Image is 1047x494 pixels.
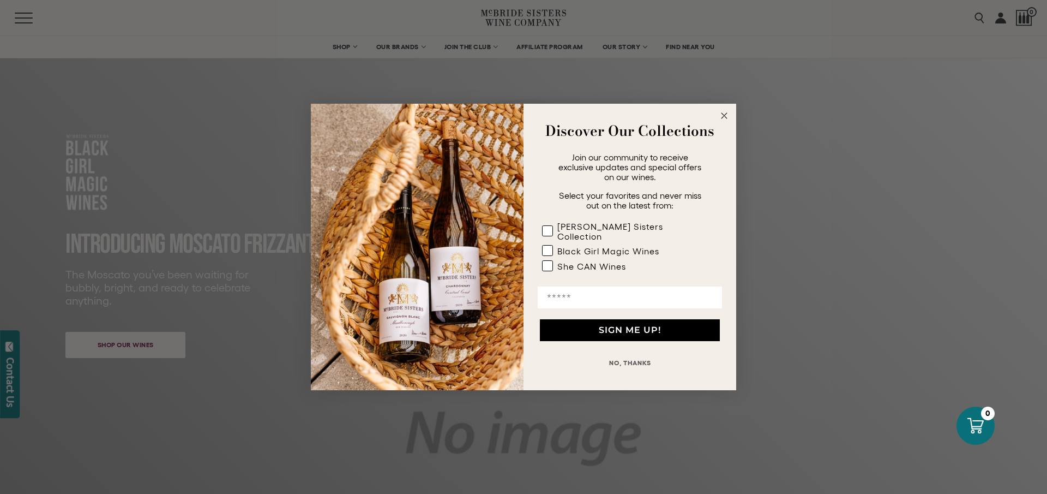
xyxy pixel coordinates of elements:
button: SIGN ME UP! [540,319,720,341]
button: Close dialog [718,109,731,122]
div: Black Girl Magic Wines [557,246,659,256]
img: 42653730-7e35-4af7-a99d-12bf478283cf.jpeg [311,104,523,390]
span: Select your favorites and never miss out on the latest from: [559,191,701,210]
button: NO, THANKS [538,352,722,374]
strong: Discover Our Collections [545,120,714,141]
input: Email [538,287,722,308]
span: Join our community to receive exclusive updates and special offers on our wines. [558,152,701,182]
div: She CAN Wines [557,261,626,271]
div: 0 [981,407,995,420]
div: [PERSON_NAME] Sisters Collection [557,222,700,241]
